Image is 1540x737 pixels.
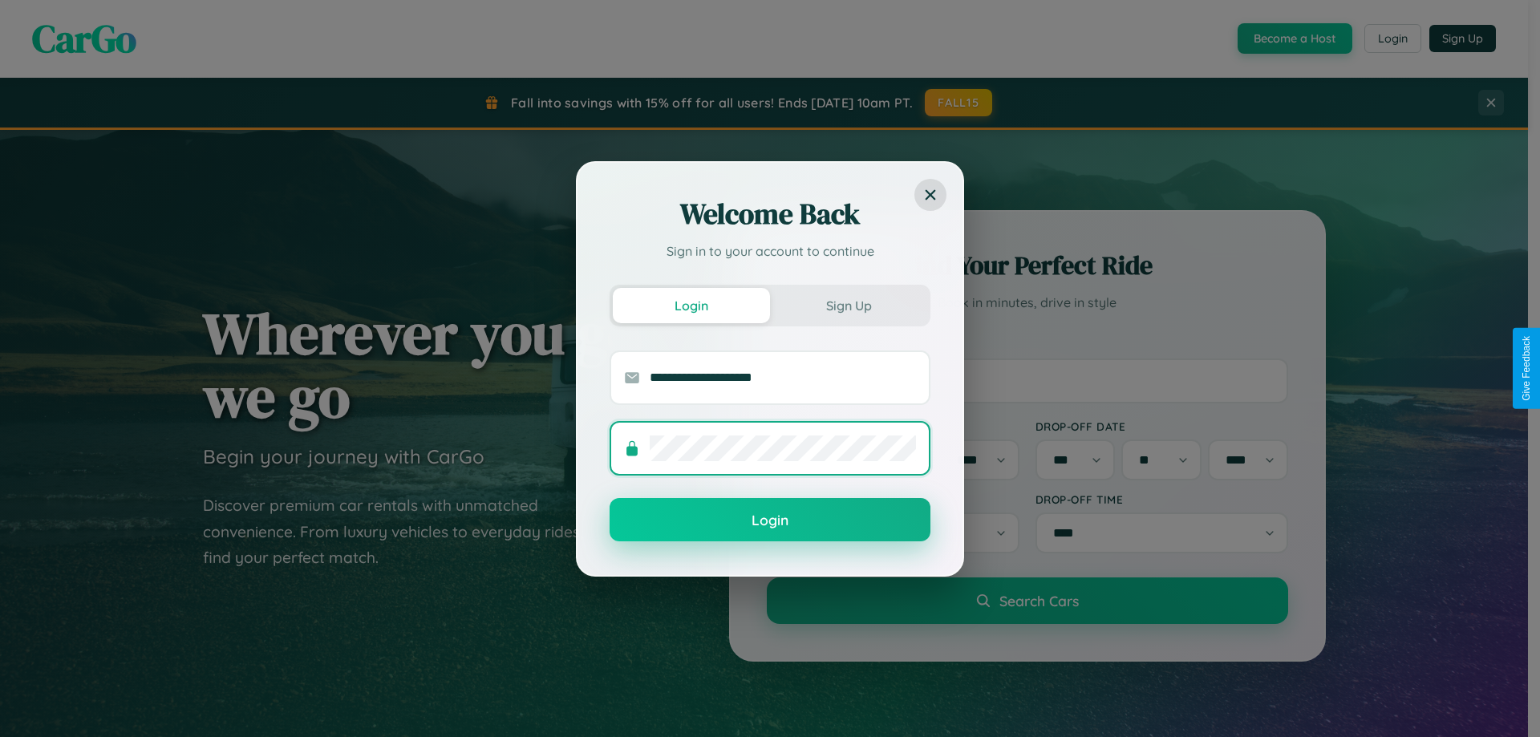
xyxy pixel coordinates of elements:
button: Login [613,288,770,323]
button: Login [610,498,930,541]
p: Sign in to your account to continue [610,241,930,261]
div: Give Feedback [1521,336,1532,401]
h2: Welcome Back [610,195,930,233]
button: Sign Up [770,288,927,323]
